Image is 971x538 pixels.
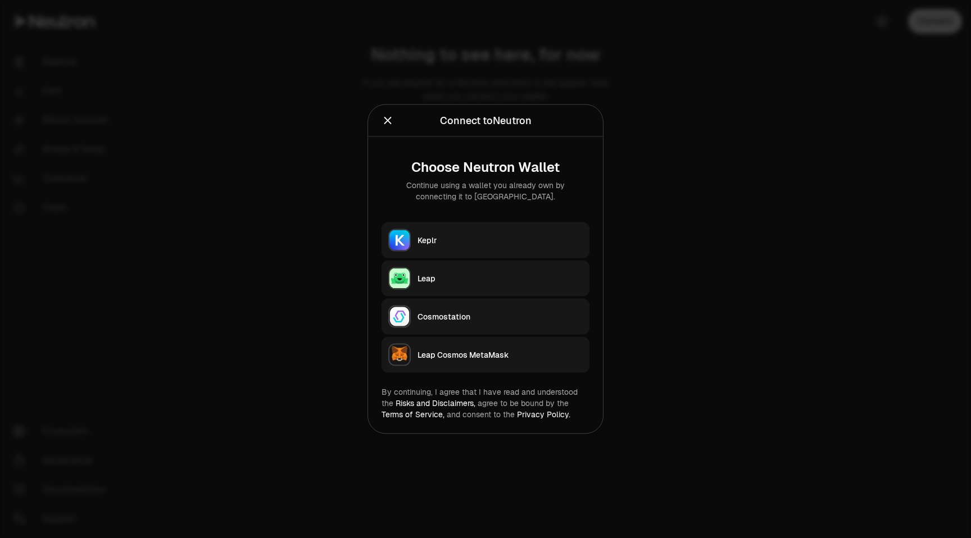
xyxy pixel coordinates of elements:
div: By continuing, I agree that I have read and understood the agree to be bound by the and consent t... [382,386,589,420]
img: Cosmostation [389,307,410,327]
div: Connect to Neutron [440,113,532,129]
img: Keplr [389,230,410,250]
button: CosmostationCosmostation [382,299,589,335]
div: Keplr [418,235,583,246]
img: Leap [389,268,410,289]
button: Leap Cosmos MetaMaskLeap Cosmos MetaMask [382,337,589,373]
div: Leap [418,273,583,284]
img: Leap Cosmos MetaMask [389,345,410,365]
div: Choose Neutron Wallet [391,159,580,175]
button: Close [382,113,394,129]
div: Cosmostation [418,311,583,322]
button: LeapLeap [382,261,589,297]
a: Risks and Disclaimers, [396,398,475,408]
div: Continue using a wallet you already own by connecting it to [GEOGRAPHIC_DATA]. [391,180,580,202]
a: Terms of Service, [382,409,444,420]
div: Leap Cosmos MetaMask [418,349,583,361]
a: Privacy Policy. [517,409,570,420]
button: KeplrKeplr [382,222,589,258]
